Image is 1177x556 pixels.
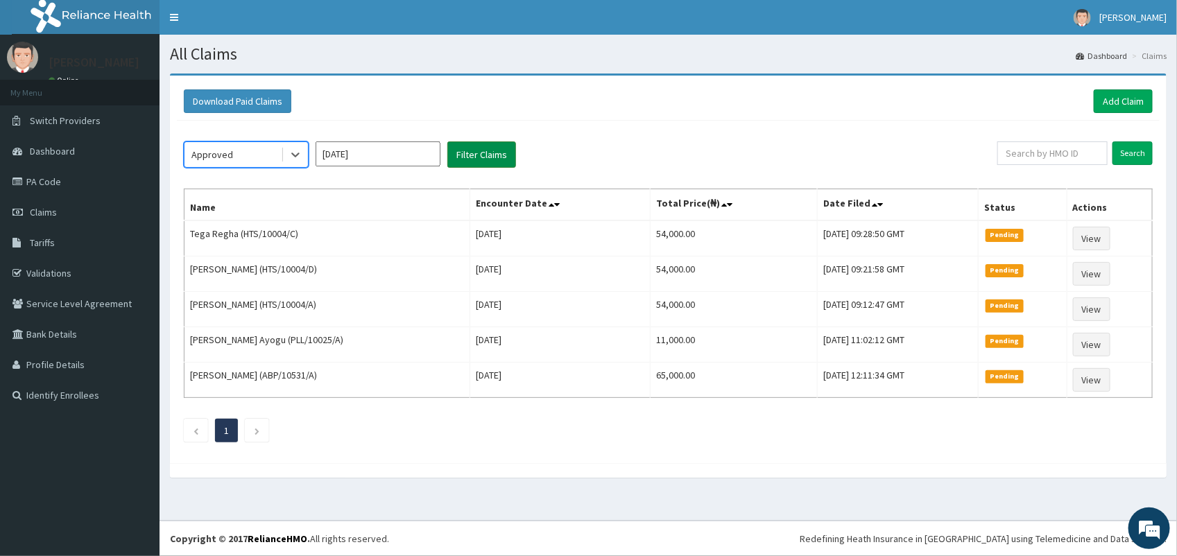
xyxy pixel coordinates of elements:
[651,292,818,327] td: 54,000.00
[651,257,818,292] td: 54,000.00
[1073,368,1110,392] a: View
[316,141,440,166] input: Select Month and Year
[1112,141,1153,165] input: Search
[193,424,199,437] a: Previous page
[1099,11,1167,24] span: [PERSON_NAME]
[651,363,818,398] td: 65,000.00
[986,370,1024,383] span: Pending
[191,148,233,162] div: Approved
[1076,50,1127,62] a: Dashboard
[184,363,470,398] td: [PERSON_NAME] (ABP/10531/A)
[7,379,264,427] textarea: Type your message and hit 'Enter'
[1074,9,1091,26] img: User Image
[248,532,307,545] a: RelianceHMO
[1073,262,1110,286] a: View
[818,327,979,363] td: [DATE] 11:02:12 GMT
[227,7,261,40] div: Minimize live chat window
[986,299,1024,312] span: Pending
[979,189,1067,221] th: Status
[470,257,651,292] td: [DATE]
[26,69,56,104] img: d_794563401_company_1708531726252_794563401
[470,363,651,398] td: [DATE]
[254,424,260,437] a: Next page
[160,521,1177,556] footer: All rights reserved.
[170,45,1167,63] h1: All Claims
[818,257,979,292] td: [DATE] 09:21:58 GMT
[651,189,818,221] th: Total Price(₦)
[7,42,38,73] img: User Image
[1128,50,1167,62] li: Claims
[184,220,470,257] td: Tega Regha (HTS/10004/C)
[986,264,1024,277] span: Pending
[470,292,651,327] td: [DATE]
[49,56,139,69] p: [PERSON_NAME]
[651,220,818,257] td: 54,000.00
[1067,189,1152,221] th: Actions
[184,292,470,327] td: [PERSON_NAME] (HTS/10004/A)
[80,175,191,315] span: We're online!
[30,206,57,218] span: Claims
[170,532,310,545] strong: Copyright © 2017 .
[30,236,55,249] span: Tariffs
[818,292,979,327] td: [DATE] 09:12:47 GMT
[470,189,651,221] th: Encounter Date
[184,257,470,292] td: [PERSON_NAME] (HTS/10004/D)
[997,141,1108,165] input: Search by HMO ID
[184,189,470,221] th: Name
[447,141,516,168] button: Filter Claims
[184,89,291,113] button: Download Paid Claims
[1094,89,1153,113] a: Add Claim
[49,76,82,85] a: Online
[1073,227,1110,250] a: View
[818,189,979,221] th: Date Filed
[30,114,101,127] span: Switch Providers
[470,220,651,257] td: [DATE]
[30,145,75,157] span: Dashboard
[72,78,233,96] div: Chat with us now
[1073,333,1110,356] a: View
[818,220,979,257] td: [DATE] 09:28:50 GMT
[818,363,979,398] td: [DATE] 12:11:34 GMT
[800,532,1167,546] div: Redefining Heath Insurance in [GEOGRAPHIC_DATA] using Telemedicine and Data Science!
[224,424,229,437] a: Page 1 is your current page
[470,327,651,363] td: [DATE]
[1073,297,1110,321] a: View
[184,327,470,363] td: [PERSON_NAME] Ayogu (PLL/10025/A)
[986,229,1024,241] span: Pending
[986,335,1024,347] span: Pending
[651,327,818,363] td: 11,000.00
